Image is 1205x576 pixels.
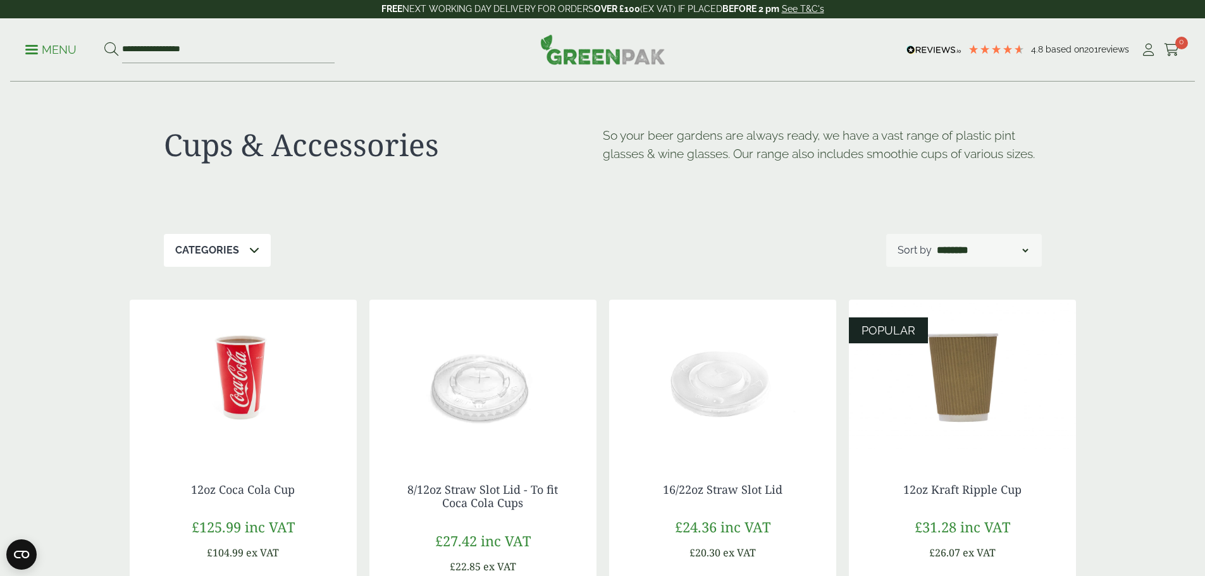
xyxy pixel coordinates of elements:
span: POPULAR [862,324,915,337]
a: Menu [25,42,77,55]
button: Open CMP widget [6,539,37,570]
span: Based on [1046,44,1084,54]
span: inc VAT [720,517,770,536]
p: Categories [175,243,239,258]
span: inc VAT [481,531,531,550]
select: Shop order [934,243,1030,258]
a: 12oz Coca Cola Cup [191,482,295,497]
i: My Account [1140,44,1156,56]
span: £104.99 [207,546,244,560]
img: 16/22oz Straw Slot Coke Cup lid [609,300,836,458]
span: £22.85 [450,560,481,573]
img: GreenPak Supplies [540,34,665,64]
img: 12oz Kraft Ripple Cup-0 [849,300,1076,458]
a: 0 [1164,40,1180,59]
span: ex VAT [963,546,996,560]
span: inc VAT [960,517,1010,536]
p: Menu [25,42,77,58]
p: Sort by [898,243,932,258]
span: 201 [1084,44,1098,54]
p: So your beer gardens are always ready, we have a vast range of plastic pint glasses & wine glasse... [603,126,1042,163]
span: £24.36 [675,517,717,536]
strong: OVER £100 [594,4,640,14]
span: £26.07 [929,546,960,560]
span: £31.28 [915,517,956,536]
span: £20.30 [689,546,720,560]
span: ex VAT [483,560,516,573]
h1: Cups & Accessories [164,126,603,163]
span: 0 [1175,37,1188,49]
img: REVIEWS.io [906,46,961,54]
span: £125.99 [192,517,241,536]
a: See T&C's [782,4,824,14]
div: 4.79 Stars [968,44,1025,55]
img: 12oz Coca Cola Cup with coke [130,300,357,458]
a: 12oz Kraft Ripple Cup [903,482,1022,497]
span: inc VAT [245,517,295,536]
span: £27.42 [435,531,477,550]
span: ex VAT [723,546,756,560]
strong: BEFORE 2 pm [722,4,779,14]
i: Cart [1164,44,1180,56]
span: 4.8 [1031,44,1046,54]
span: ex VAT [246,546,279,560]
a: 16/22oz Straw Slot Lid [663,482,782,497]
strong: FREE [381,4,402,14]
a: 8/12oz Straw Slot Lid - To fit Coca Cola Cups [407,482,558,511]
span: reviews [1098,44,1129,54]
img: 12oz straw slot coke cup lid [369,300,596,458]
